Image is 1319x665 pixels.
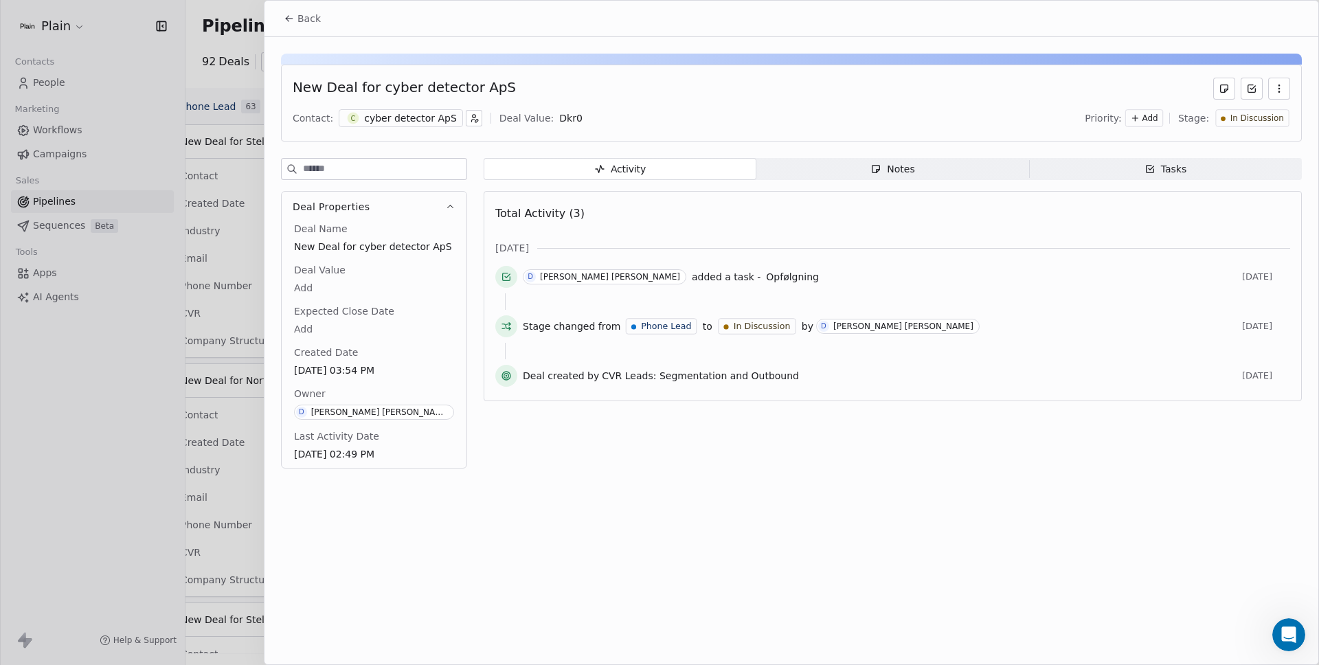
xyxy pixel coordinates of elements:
span: Deal Value [291,263,348,277]
div: Appreciate your valuable time and patience! [22,324,214,350]
span: Deal Name [291,222,350,236]
div: Daniel says… [11,108,264,189]
span: Back [297,12,321,25]
span: Deal Properties [293,200,370,214]
div: Deal Properties [282,222,466,468]
span: Deal created by [523,369,599,383]
span: [DATE] [1242,271,1290,282]
div: I added 257 Contacts to a setup that explicitly should add each of them to a single pipeline. So ... [60,116,253,170]
div: Contact: [293,111,333,125]
div: This is really annoying. I've spend so much time building that setup, testing it again and again ... [49,36,264,106]
span: Owner [291,387,328,401]
span: Last Activity Date [291,429,382,443]
div: Notes [870,162,914,177]
div: cyber detector ApS [364,111,457,125]
div: Daniel says… [11,383,264,425]
div: [PERSON_NAME] [PERSON_NAME] [833,322,973,331]
button: Home [240,5,266,32]
span: In Discussion [734,320,791,332]
p: Active [DATE] [67,17,127,31]
div: We regret the inconvenience this may have caused. Please be informed that I am checking this for ... [22,263,214,317]
span: CVR Leads: Segmentation and Outbound [602,369,799,383]
button: Send a message… [236,444,258,466]
span: by [802,319,813,333]
span: c [348,113,359,124]
span: Phone Lead [642,320,692,332]
span: Add [1142,113,1158,124]
span: Dkr 0 [559,113,583,124]
div: Harinder says… [11,207,264,383]
div: [PERSON_NAME] • [DATE] [22,361,130,370]
div: I added 257 Contacts to a setup that explicitly should add each of them to a single pipeline. So ... [49,108,264,178]
button: Emoji picker [21,450,32,461]
img: Profile image for Harinder [39,8,61,30]
span: Total Activity (3) [495,207,585,220]
div: D [528,271,533,282]
button: Deal Properties [282,192,466,222]
div: Deal Value: [499,111,554,125]
textarea: Message… [12,421,263,444]
span: Priority: [1085,111,1122,125]
div: This is really annoying. I've spend so much time building that setup, testing it again and again ... [60,44,253,98]
span: Created Date [291,346,361,359]
span: [DATE] 03:54 PM [294,363,454,377]
div: [PERSON_NAME] [PERSON_NAME] [311,407,448,417]
div: Tasks [1145,162,1187,177]
span: Expected Close Date [291,304,397,318]
span: Opfølgning [766,271,819,282]
span: [DATE] 02:49 PM [294,447,454,461]
div: Activity [594,162,646,177]
span: In Discussion [1230,113,1284,124]
button: Gif picker [43,450,54,461]
div: Hi [PERSON_NAME], Greetings from Swipe One and thank you for reaching out! [22,216,214,256]
span: [DATE] [1242,370,1290,381]
div: New Deal for cyber detector ApS [293,78,516,100]
div: [PERSON_NAME] [PERSON_NAME] [540,272,680,282]
div: D [821,321,826,332]
div: Thanks [218,392,253,405]
a: Opfølgning [766,269,819,285]
span: Add [294,281,454,295]
span: added a task - [692,270,760,284]
div: D [299,407,304,418]
button: go back [9,5,35,32]
div: Thanks [207,383,264,414]
button: Back [275,6,329,31]
div: [DATE] [11,189,264,207]
span: New Deal for cyber detector ApS [294,240,454,253]
span: [DATE] [495,241,529,255]
h1: [PERSON_NAME] [67,7,156,17]
span: to [703,319,712,333]
div: Daniel says… [11,36,264,107]
span: [DATE] [1242,321,1290,332]
iframe: Intercom live chat [1272,618,1305,651]
button: Upload attachment [65,450,76,461]
span: Stage: [1178,111,1209,125]
span: Stage changed from [523,319,620,333]
div: Hi [PERSON_NAME], Greetings from Swipe One and thank you for reaching out!We regret the inconveni... [11,207,225,359]
span: Add [294,322,454,336]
